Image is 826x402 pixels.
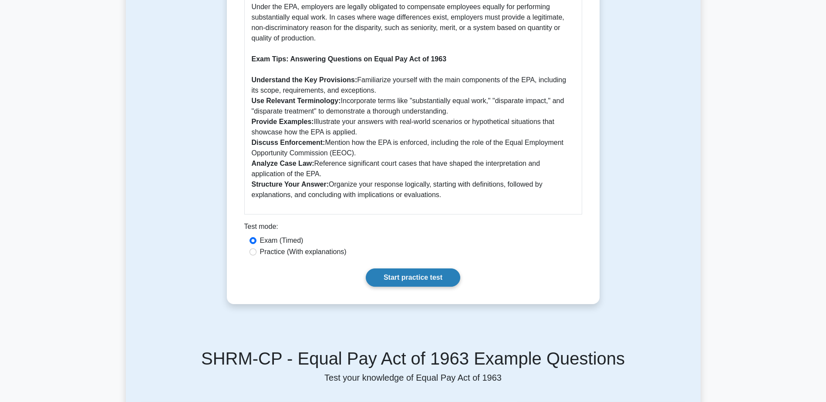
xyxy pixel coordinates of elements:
[252,139,325,146] b: Discuss Enforcement:
[252,97,341,104] b: Use Relevant Terminology:
[136,372,690,383] p: Test your knowledge of Equal Pay Act of 1963
[252,160,314,167] b: Analyze Case Law:
[366,268,460,287] a: Start practice test
[136,348,690,369] h5: SHRM-CP - Equal Pay Act of 1963 Example Questions
[252,181,329,188] b: Structure Your Answer:
[244,221,582,235] div: Test mode:
[260,235,303,246] label: Exam (Timed)
[260,247,347,257] label: Practice (With explanations)
[252,76,357,84] b: Understand the Key Provisions:
[252,55,447,63] b: Exam Tips: Answering Questions on Equal Pay Act of 1963
[252,118,314,125] b: Provide Examples:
